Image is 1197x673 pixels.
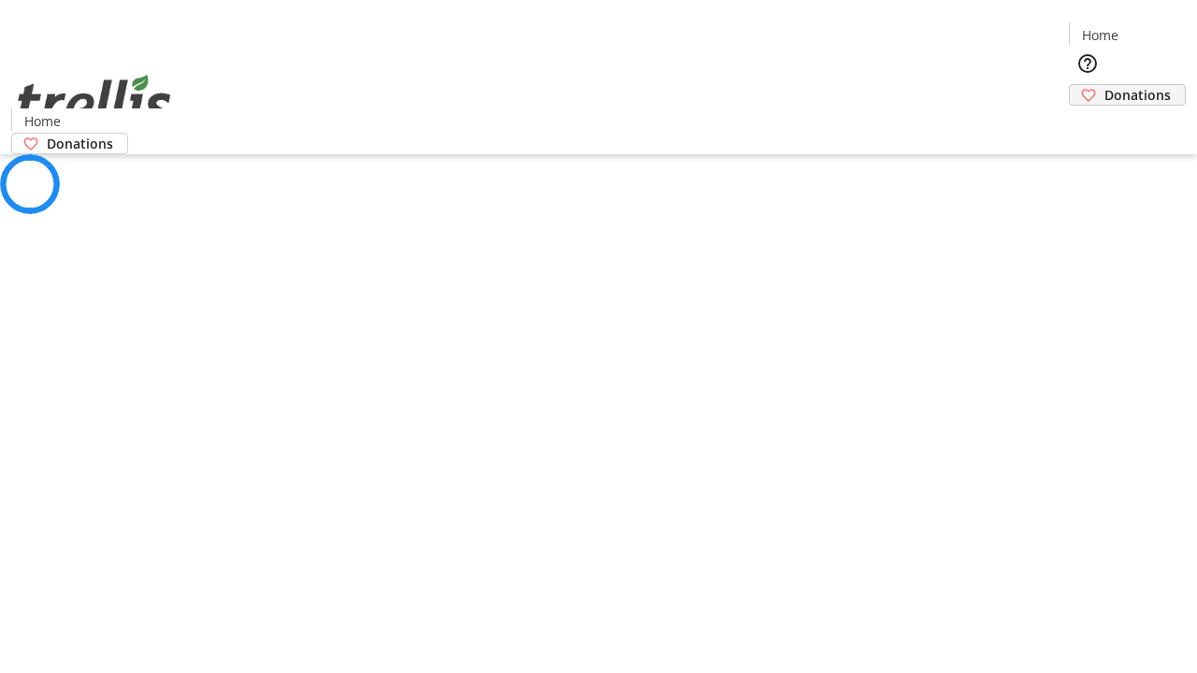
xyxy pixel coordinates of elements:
[24,111,61,131] span: Home
[1069,106,1106,143] button: Cart
[47,134,113,153] span: Donations
[1069,45,1106,82] button: Help
[1070,25,1130,45] a: Home
[1069,84,1186,106] a: Donations
[1104,85,1171,105] span: Donations
[1082,25,1118,45] span: Home
[11,54,178,148] img: Orient E2E Organization CqHrCUIKGa's Logo
[11,133,128,154] a: Donations
[12,111,72,131] a: Home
